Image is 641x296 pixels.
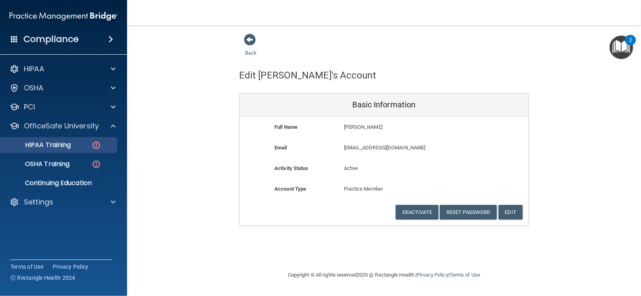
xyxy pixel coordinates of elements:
[440,205,497,220] button: Reset Password
[24,83,44,93] p: OSHA
[239,94,529,116] div: Basic Information
[274,124,297,130] b: Full Name
[274,186,306,192] b: Account Type
[10,102,116,112] a: PCI
[245,40,257,56] a: Back
[5,179,114,187] p: Continuing Education
[10,121,116,131] a: OfficeSafe University
[417,272,448,278] a: Privacy Policy
[91,140,101,150] img: danger-circle.6113f641.png
[239,262,529,288] div: Copyright © All rights reserved 2025 @ Rectangle Health | |
[91,159,101,169] img: danger-circle.6113f641.png
[10,263,43,271] a: Terms of Use
[610,36,633,59] button: Open Resource Center, 2 new notifications
[504,240,631,271] iframe: Drift Widget Chat Controller
[10,64,116,74] a: HIPAA
[53,263,89,271] a: Privacy Policy
[5,141,71,149] p: HIPAA Training
[344,122,471,132] p: [PERSON_NAME]
[344,184,425,194] p: Practice Member
[450,272,480,278] a: Terms of Use
[10,197,116,207] a: Settings
[24,102,35,112] p: PCI
[629,40,632,50] div: 2
[24,197,53,207] p: Settings
[498,205,523,220] button: Edit
[396,205,438,220] button: Deactivate
[274,145,287,151] b: Email
[24,121,99,131] p: OfficeSafe University
[344,143,471,153] p: [EMAIL_ADDRESS][DOMAIN_NAME]
[23,34,79,45] h4: Compliance
[10,83,116,93] a: OSHA
[10,274,75,282] span: Ⓒ Rectangle Health 2024
[274,165,309,171] b: Activity Status
[24,64,44,74] p: HIPAA
[239,70,376,80] h4: Edit [PERSON_NAME]'s Account
[5,160,70,168] p: OSHA Training
[10,8,118,24] img: PMB logo
[344,164,425,173] p: Active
